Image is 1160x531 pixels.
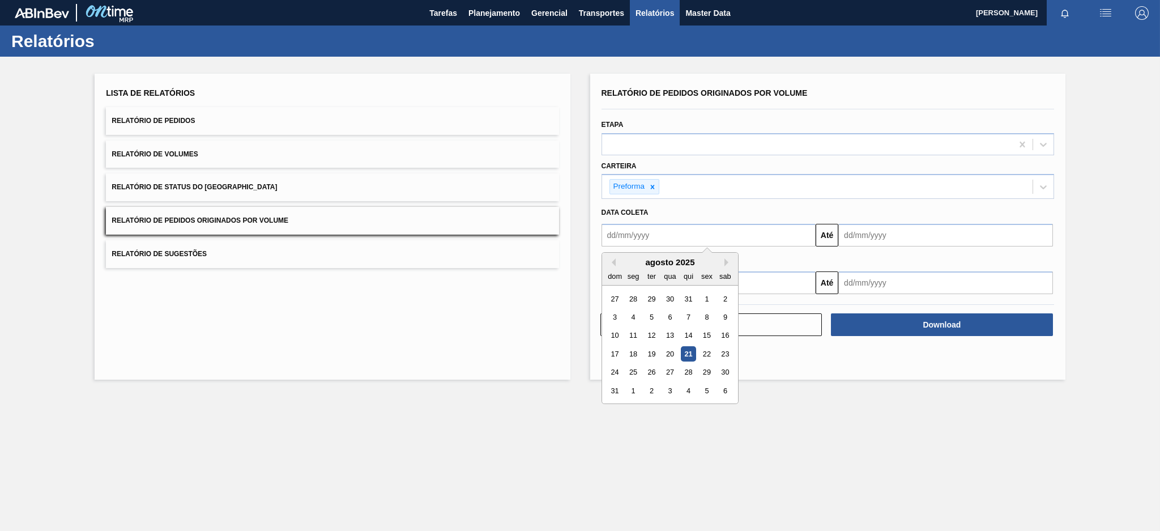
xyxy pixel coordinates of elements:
[643,269,659,284] div: ter
[112,117,195,125] span: Relatório de Pedidos
[680,269,696,284] div: qui
[579,6,624,20] span: Transportes
[106,207,558,235] button: Relatório de Pedidos Originados por Volume
[106,141,558,168] button: Relatório de Volumes
[625,365,641,380] div: Choose segunda-feira, 25 de agosto de 2025
[838,271,1053,294] input: dd/mm/yyyy
[112,250,207,258] span: Relatório de Sugestões
[680,328,696,343] div: Choose quinta-feira, 14 de agosto de 2025
[680,383,696,398] div: Choose quinta-feira, 4 de setembro de 2025
[602,224,816,247] input: dd/mm/yyyy
[680,291,696,307] div: Choose quinta-feira, 31 de julho de 2025
[662,346,677,362] div: Choose quarta-feira, 20 de agosto de 2025
[625,328,641,343] div: Choose segunda-feira, 11 de agosto de 2025
[625,309,641,325] div: Choose segunda-feira, 4 de agosto de 2025
[685,6,730,20] span: Master Data
[643,291,659,307] div: Choose terça-feira, 29 de julho de 2025
[662,269,677,284] div: qua
[643,346,659,362] div: Choose terça-feira, 19 de agosto de 2025
[602,88,808,97] span: Relatório de Pedidos Originados por Volume
[643,365,659,380] div: Choose terça-feira, 26 de agosto de 2025
[680,309,696,325] div: Choose quinta-feira, 7 de agosto de 2025
[636,6,674,20] span: Relatórios
[531,6,568,20] span: Gerencial
[699,383,714,398] div: Choose sexta-feira, 5 de setembro de 2025
[717,269,732,284] div: sab
[625,291,641,307] div: Choose segunda-feira, 28 de julho de 2025
[602,257,738,267] div: agosto 2025
[680,346,696,362] div: Choose quinta-feira, 21 de agosto de 2025
[607,269,622,284] div: dom
[610,180,647,194] div: Preforma
[816,271,838,294] button: Até
[699,269,714,284] div: sex
[607,291,622,307] div: Choose domingo, 27 de julho de 2025
[724,258,732,266] button: Next Month
[106,240,558,268] button: Relatório de Sugestões
[112,216,288,224] span: Relatório de Pedidos Originados por Volume
[608,258,616,266] button: Previous Month
[816,224,838,247] button: Até
[717,328,732,343] div: Choose sábado, 16 de agosto de 2025
[643,383,659,398] div: Choose terça-feira, 2 de setembro de 2025
[468,6,520,20] span: Planejamento
[662,309,677,325] div: Choose quarta-feira, 6 de agosto de 2025
[717,309,732,325] div: Choose sábado, 9 de agosto de 2025
[106,173,558,201] button: Relatório de Status do [GEOGRAPHIC_DATA]
[680,365,696,380] div: Choose quinta-feira, 28 de agosto de 2025
[717,291,732,307] div: Choose sábado, 2 de agosto de 2025
[625,269,641,284] div: seg
[717,365,732,380] div: Choose sábado, 30 de agosto de 2025
[112,150,198,158] span: Relatório de Volumes
[625,346,641,362] div: Choose segunda-feira, 18 de agosto de 2025
[699,328,714,343] div: Choose sexta-feira, 15 de agosto de 2025
[838,224,1053,247] input: dd/mm/yyyy
[11,35,212,48] h1: Relatórios
[106,88,195,97] span: Lista de Relatórios
[699,309,714,325] div: Choose sexta-feira, 8 de agosto de 2025
[602,162,637,170] label: Carteira
[607,309,622,325] div: Choose domingo, 3 de agosto de 2025
[607,346,622,362] div: Choose domingo, 17 de agosto de 2025
[602,209,649,216] span: Data coleta
[1047,5,1083,21] button: Notificações
[600,313,822,336] button: Limpar
[607,383,622,398] div: Choose domingo, 31 de agosto de 2025
[717,383,732,398] div: Choose sábado, 6 de setembro de 2025
[106,107,558,135] button: Relatório de Pedidos
[1099,6,1112,20] img: userActions
[699,365,714,380] div: Choose sexta-feira, 29 de agosto de 2025
[607,365,622,380] div: Choose domingo, 24 de agosto de 2025
[699,291,714,307] div: Choose sexta-feira, 1 de agosto de 2025
[607,328,622,343] div: Choose domingo, 10 de agosto de 2025
[643,309,659,325] div: Choose terça-feira, 5 de agosto de 2025
[605,290,734,400] div: month 2025-08
[643,328,659,343] div: Choose terça-feira, 12 de agosto de 2025
[429,6,457,20] span: Tarefas
[662,365,677,380] div: Choose quarta-feira, 27 de agosto de 2025
[662,291,677,307] div: Choose quarta-feira, 30 de julho de 2025
[717,346,732,362] div: Choose sábado, 23 de agosto de 2025
[602,121,624,129] label: Etapa
[662,383,677,398] div: Choose quarta-feira, 3 de setembro de 2025
[662,328,677,343] div: Choose quarta-feira, 13 de agosto de 2025
[831,313,1053,336] button: Download
[112,183,277,191] span: Relatório de Status do [GEOGRAPHIC_DATA]
[699,346,714,362] div: Choose sexta-feira, 22 de agosto de 2025
[625,383,641,398] div: Choose segunda-feira, 1 de setembro de 2025
[15,8,69,18] img: TNhmsLtSVTkK8tSr43FrP2fwEKptu5GPRR3wAAAABJRU5ErkJggg==
[1135,6,1149,20] img: Logout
